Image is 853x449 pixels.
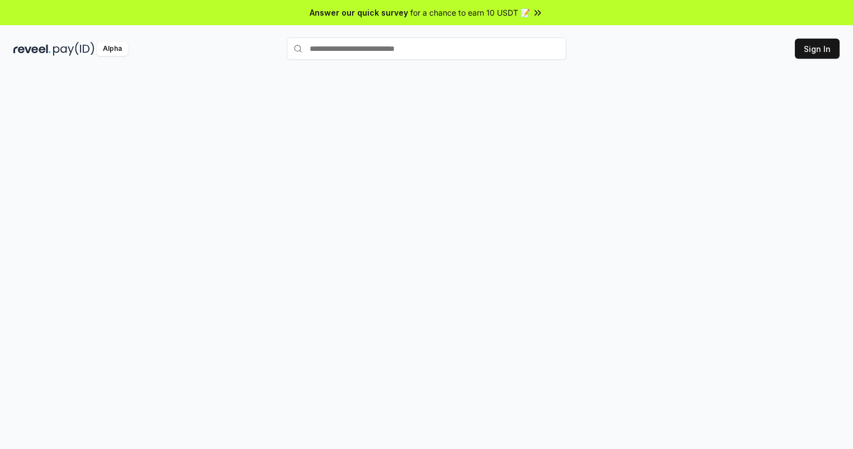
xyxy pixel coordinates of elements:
div: Alpha [97,42,128,56]
img: reveel_dark [13,42,51,56]
img: pay_id [53,42,94,56]
span: Answer our quick survey [310,7,408,18]
span: for a chance to earn 10 USDT 📝 [410,7,530,18]
button: Sign In [795,39,840,59]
